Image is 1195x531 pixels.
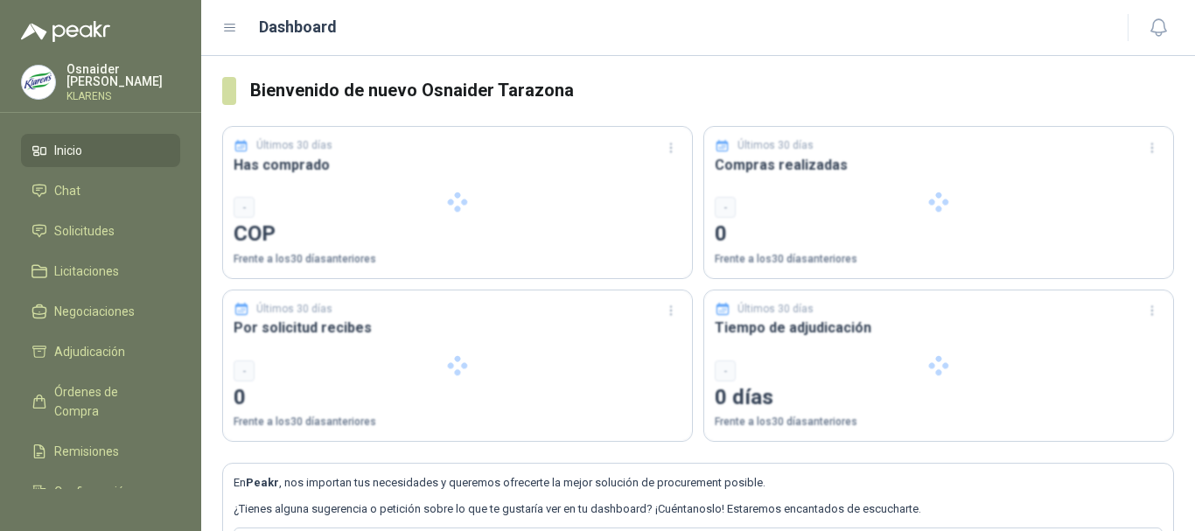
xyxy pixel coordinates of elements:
a: Licitaciones [21,255,180,288]
b: Peakr [246,476,279,489]
p: Osnaider [PERSON_NAME] [66,63,180,87]
span: Solicitudes [54,221,115,241]
h3: Bienvenido de nuevo Osnaider Tarazona [250,77,1174,104]
h1: Dashboard [259,15,337,39]
a: Solicitudes [21,214,180,248]
span: Chat [54,181,80,200]
img: Company Logo [22,66,55,99]
a: Chat [21,174,180,207]
a: Negociaciones [21,295,180,328]
a: Adjudicación [21,335,180,368]
a: Configuración [21,475,180,508]
a: Órdenes de Compra [21,375,180,428]
span: Adjudicación [54,342,125,361]
p: KLARENS [66,91,180,101]
span: Configuración [54,482,131,501]
span: Licitaciones [54,262,119,281]
span: Órdenes de Compra [54,382,164,421]
a: Inicio [21,134,180,167]
span: Negociaciones [54,302,135,321]
p: ¿Tienes alguna sugerencia o petición sobre lo que te gustaría ver en tu dashboard? ¡Cuéntanoslo! ... [234,500,1163,518]
span: Inicio [54,141,82,160]
p: En , nos importan tus necesidades y queremos ofrecerte la mejor solución de procurement posible. [234,474,1163,492]
span: Remisiones [54,442,119,461]
img: Logo peakr [21,21,110,42]
a: Remisiones [21,435,180,468]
